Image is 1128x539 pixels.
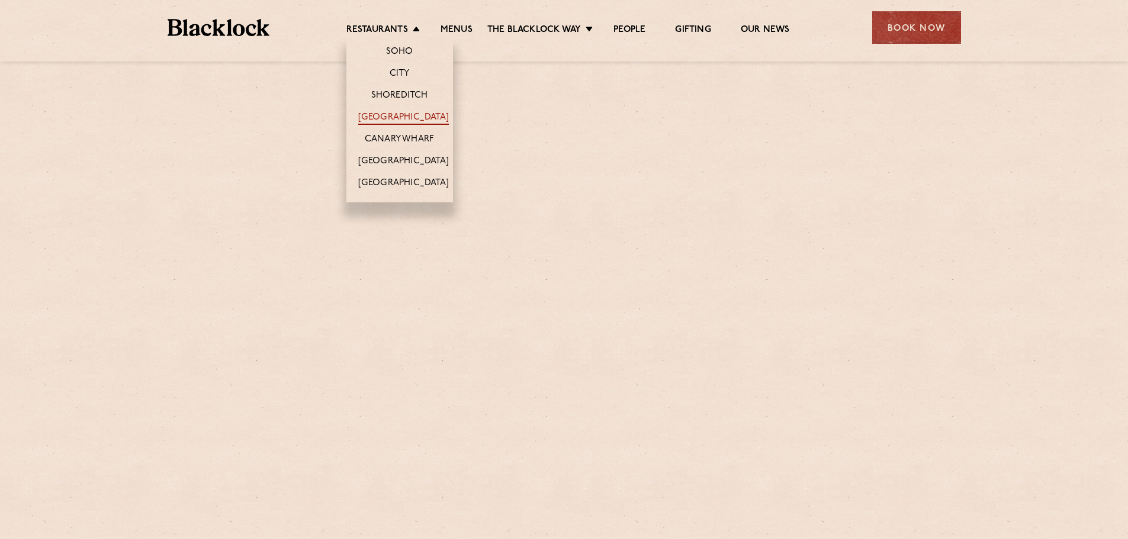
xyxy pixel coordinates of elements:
a: [GEOGRAPHIC_DATA] [358,156,449,169]
a: Menus [441,24,473,37]
a: Canary Wharf [365,134,434,147]
a: Soho [386,46,413,59]
a: Gifting [675,24,711,37]
a: Our News [741,24,790,37]
a: Shoreditch [371,90,428,103]
a: People [613,24,645,37]
img: BL_Textured_Logo-footer-cropped.svg [168,19,270,36]
a: [GEOGRAPHIC_DATA] [358,177,449,191]
a: City [390,68,410,81]
div: Book Now [872,11,961,44]
a: The Blacklock Way [487,24,581,37]
a: Restaurants [346,24,408,37]
a: [GEOGRAPHIC_DATA] [358,112,449,125]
